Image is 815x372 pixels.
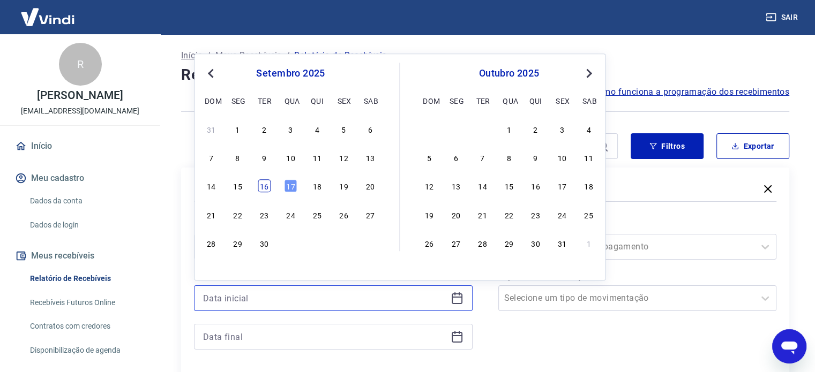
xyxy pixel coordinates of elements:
[423,180,436,193] div: Choose domingo, 12 de outubro de 2025
[631,133,704,159] button: Filtros
[284,151,297,164] div: Choose quarta-feira, 10 de setembro de 2025
[503,208,515,221] div: Choose quarta-feira, 22 de outubro de 2025
[37,90,123,101] p: [PERSON_NAME]
[529,180,542,193] div: Choose quinta-feira, 16 de outubro de 2025
[204,67,217,80] button: Previous Month
[529,237,542,249] div: Choose quinta-feira, 30 de outubro de 2025
[476,151,489,164] div: Choose terça-feira, 7 de outubro de 2025
[311,237,324,249] div: Choose quinta-feira, 2 de outubro de 2025
[568,86,789,98] a: Saiba como funciona a programação dos recebimentos
[364,180,377,193] div: Choose sábado, 20 de setembro de 2025
[207,49,211,62] p: /
[337,123,350,135] div: Choose sexta-feira, 5 de setembro de 2025
[423,237,436,249] div: Choose domingo, 26 de outubro de 2025
[556,237,569,249] div: Choose sexta-feira, 31 de outubro de 2025
[423,123,436,135] div: Choose domingo, 28 de setembro de 2025
[582,94,595,107] div: sab
[231,208,244,221] div: Choose segunda-feira, 22 de setembro de 2025
[337,180,350,193] div: Choose sexta-feira, 19 de setembro de 2025
[764,7,802,27] button: Sair
[423,94,436,107] div: dom
[181,49,203,62] a: Início
[582,151,595,164] div: Choose sábado, 11 de outubro de 2025
[476,123,489,135] div: Choose terça-feira, 30 de setembro de 2025
[284,94,297,107] div: qua
[258,180,271,193] div: Choose terça-feira, 16 de setembro de 2025
[337,151,350,164] div: Choose sexta-feira, 12 de setembro de 2025
[258,208,271,221] div: Choose terça-feira, 23 de setembro de 2025
[284,237,297,249] div: Choose quarta-feira, 1 de outubro de 2025
[364,123,377,135] div: Choose sábado, 6 de setembro de 2025
[311,180,324,193] div: Choose quinta-feira, 18 de setembro de 2025
[476,237,489,249] div: Choose terça-feira, 28 de outubro de 2025
[422,121,597,250] div: month 2025-10
[215,49,282,62] a: Meus Recebíveis
[582,123,595,135] div: Choose sábado, 4 de outubro de 2025
[337,208,350,221] div: Choose sexta-feira, 26 de setembro de 2025
[26,339,147,361] a: Disponibilização de agenda
[500,270,775,283] label: Tipo de Movimentação
[529,123,542,135] div: Choose quinta-feira, 2 de outubro de 2025
[26,315,147,337] a: Contratos com credores
[284,180,297,193] div: Choose quarta-feira, 17 de setembro de 2025
[582,237,595,249] div: Choose sábado, 1 de novembro de 2025
[529,94,542,107] div: qui
[205,151,218,164] div: Choose domingo, 7 de setembro de 2025
[337,237,350,249] div: Choose sexta-feira, 3 de outubro de 2025
[450,208,462,221] div: Choose segunda-feira, 20 de outubro de 2025
[284,123,297,135] div: Choose quarta-feira, 3 de setembro de 2025
[203,121,378,250] div: month 2025-09
[582,208,595,221] div: Choose sábado, 25 de outubro de 2025
[772,329,806,363] iframe: Botão para abrir a janela de mensagens
[450,237,462,249] div: Choose segunda-feira, 27 de outubro de 2025
[500,219,775,232] label: Forma de Pagamento
[364,237,377,249] div: Choose sábado, 4 de outubro de 2025
[476,94,489,107] div: ter
[205,208,218,221] div: Choose domingo, 21 de setembro de 2025
[337,94,350,107] div: sex
[59,43,102,86] div: R
[205,94,218,107] div: dom
[556,208,569,221] div: Choose sexta-feira, 24 de outubro de 2025
[450,123,462,135] div: Choose segunda-feira, 29 de setembro de 2025
[13,244,147,268] button: Meus recebíveis
[26,268,147,290] a: Relatório de Recebíveis
[203,67,378,80] div: setembro 2025
[258,237,271,249] div: Choose terça-feira, 30 de setembro de 2025
[423,151,436,164] div: Choose domingo, 5 de outubro de 2025
[556,94,569,107] div: sex
[476,180,489,193] div: Choose terça-feira, 14 de outubro de 2025
[21,105,139,117] p: [EMAIL_ADDRESS][DOMAIN_NAME]
[231,180,244,193] div: Choose segunda-feira, 15 de setembro de 2025
[294,49,386,62] p: Relatório de Recebíveis
[284,208,297,221] div: Choose quarta-feira, 24 de setembro de 2025
[503,151,515,164] div: Choose quarta-feira, 8 de outubro de 2025
[529,151,542,164] div: Choose quinta-feira, 9 de outubro de 2025
[716,133,789,159] button: Exportar
[556,123,569,135] div: Choose sexta-feira, 3 de outubro de 2025
[13,166,147,190] button: Meu cadastro
[364,208,377,221] div: Choose sábado, 27 de setembro de 2025
[311,123,324,135] div: Choose quinta-feira, 4 de setembro de 2025
[422,67,597,80] div: outubro 2025
[231,151,244,164] div: Choose segunda-feira, 8 de setembro de 2025
[205,123,218,135] div: Choose domingo, 31 de agosto de 2025
[203,329,446,345] input: Data final
[556,151,569,164] div: Choose sexta-feira, 10 de outubro de 2025
[503,123,515,135] div: Choose quarta-feira, 1 de outubro de 2025
[423,208,436,221] div: Choose domingo, 19 de outubro de 2025
[181,64,789,86] h4: Relatório de Recebíveis
[364,151,377,164] div: Choose sábado, 13 de setembro de 2025
[311,208,324,221] div: Choose quinta-feira, 25 de setembro de 2025
[503,237,515,249] div: Choose quarta-feira, 29 de outubro de 2025
[13,1,83,33] img: Vindi
[258,123,271,135] div: Choose terça-feira, 2 de setembro de 2025
[582,67,595,80] button: Next Month
[258,94,271,107] div: ter
[26,292,147,314] a: Recebíveis Futuros Online
[476,208,489,221] div: Choose terça-feira, 21 de outubro de 2025
[450,151,462,164] div: Choose segunda-feira, 6 de outubro de 2025
[311,151,324,164] div: Choose quinta-feira, 11 de setembro de 2025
